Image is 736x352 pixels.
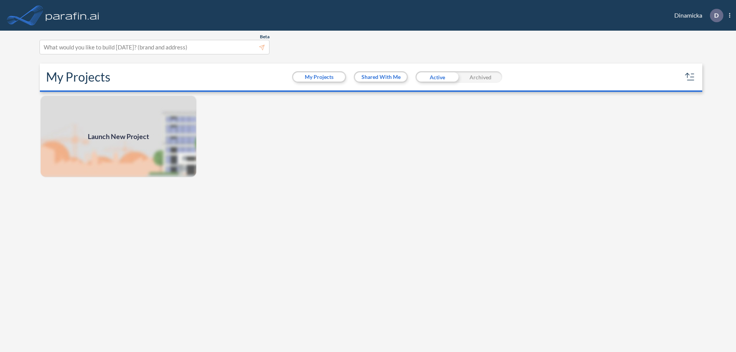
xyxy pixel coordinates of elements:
[293,72,345,82] button: My Projects
[714,12,719,19] p: D
[684,71,696,83] button: sort
[46,70,110,84] h2: My Projects
[40,95,197,178] a: Launch New Project
[355,72,407,82] button: Shared With Me
[88,131,149,142] span: Launch New Project
[459,71,502,83] div: Archived
[416,71,459,83] div: Active
[663,9,730,22] div: Dinamicka
[40,95,197,178] img: add
[44,8,101,23] img: logo
[260,34,269,40] span: Beta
